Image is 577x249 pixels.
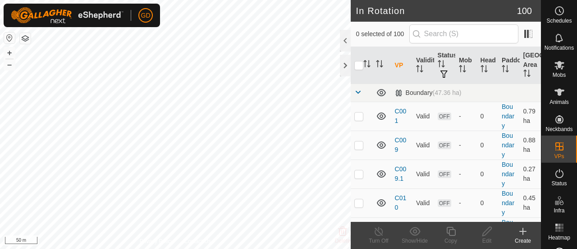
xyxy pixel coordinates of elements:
button: + [4,47,15,58]
a: C010 [395,194,407,211]
h2: In Rotation [356,5,517,16]
th: Mob [455,47,476,84]
span: OFF [438,170,451,178]
p-sorticon: Activate to sort [481,66,488,74]
a: Boundary [502,219,514,245]
th: Paddock [498,47,519,84]
td: Valid [412,102,434,131]
span: OFF [438,113,451,120]
div: Show/Hide [397,237,433,245]
p-sorticon: Activate to sort [416,66,423,74]
th: [GEOGRAPHIC_DATA] Area [520,47,541,84]
div: Edit [469,237,505,245]
span: Animals [550,99,569,105]
a: Contact Us [184,237,211,245]
img: Gallagher Logo [11,7,124,23]
a: Boundary [502,161,514,187]
span: OFF [438,141,451,149]
td: Valid [412,160,434,188]
button: Reset Map [4,33,15,43]
td: 0.79 ha [520,102,541,131]
th: VP [391,47,412,84]
span: Schedules [546,18,572,23]
a: Boundary [502,132,514,158]
td: 0 [477,160,498,188]
td: Valid [412,188,434,217]
span: 100 [517,4,532,18]
span: Infra [554,208,564,213]
td: 0.88 ha [520,131,541,160]
td: 0 [477,188,498,217]
span: Heatmap [548,235,570,240]
th: Validity [412,47,434,84]
span: (47.36 ha) [433,89,462,96]
td: 0 [477,217,498,246]
p-sorticon: Activate to sort [459,66,466,74]
a: C009.1 [395,165,407,182]
a: C009 [395,136,407,153]
input: Search (S) [409,24,518,43]
div: - [459,169,473,179]
div: Turn Off [361,237,397,245]
td: 0.62 ha [520,217,541,246]
div: Create [505,237,541,245]
div: Boundary [395,89,462,97]
span: Neckbands [545,127,572,132]
td: 0.45 ha [520,188,541,217]
a: Boundary [502,103,514,129]
th: Status [434,47,455,84]
span: GD [141,11,151,20]
span: Notifications [545,45,574,51]
a: Boundary [502,190,514,216]
span: VPs [554,154,564,159]
span: Status [551,181,567,186]
td: 0 [477,102,498,131]
div: - [459,112,473,121]
p-sorticon: Activate to sort [523,71,531,78]
p-sorticon: Activate to sort [438,61,445,69]
p-sorticon: Activate to sort [363,61,371,69]
p-sorticon: Activate to sort [376,61,383,69]
span: 0 selected of 100 [356,29,409,39]
td: 0.27 ha [520,160,541,188]
span: Mobs [553,72,566,78]
td: Valid [412,217,434,246]
div: - [459,198,473,208]
a: Privacy Policy [140,237,174,245]
th: Head [477,47,498,84]
div: - [459,141,473,150]
td: Valid [412,131,434,160]
div: Copy [433,237,469,245]
p-sorticon: Activate to sort [502,66,509,74]
span: OFF [438,199,451,207]
td: 0 [477,131,498,160]
button: Map Layers [20,33,31,44]
a: C001 [395,108,407,124]
button: – [4,59,15,70]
